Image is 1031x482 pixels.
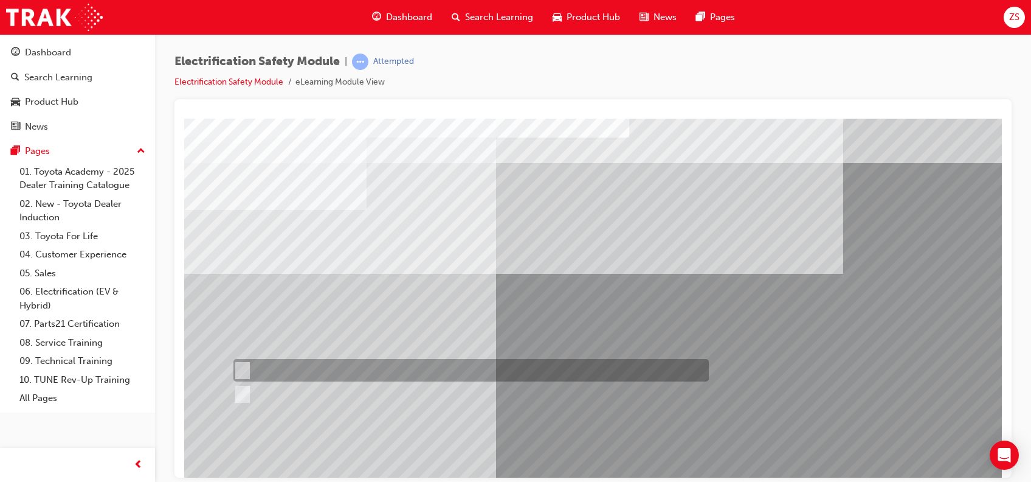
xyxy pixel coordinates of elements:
div: Product Hub [25,95,78,109]
span: Dashboard [386,10,432,24]
a: 06. Electrification (EV & Hybrid) [15,282,150,315]
a: 09. Technical Training [15,352,150,371]
span: Electrification Safety Module [174,55,340,69]
a: 07. Parts21 Certification [15,315,150,334]
span: guage-icon [11,47,20,58]
span: learningRecordVerb_ATTEMPT-icon [352,54,368,70]
div: Dashboard [25,46,71,60]
span: search-icon [452,10,460,25]
span: ZS [1009,10,1019,24]
a: Electrification Safety Module [174,77,283,87]
span: pages-icon [11,146,20,157]
button: ZS [1004,7,1025,28]
a: 10. TUNE Rev-Up Training [15,371,150,389]
a: News [5,116,150,138]
a: 03. Toyota For Life [15,227,150,246]
a: 02. New - Toyota Dealer Induction [15,195,150,227]
span: news-icon [640,10,649,25]
div: Pages [25,144,50,158]
span: News [653,10,677,24]
span: car-icon [11,97,20,108]
a: Search Learning [5,66,150,89]
span: Product Hub [567,10,620,24]
span: Pages [710,10,735,24]
a: 05. Sales [15,264,150,283]
a: 01. Toyota Academy - 2025 Dealer Training Catalogue [15,162,150,195]
div: Open Intercom Messenger [990,441,1019,470]
span: guage-icon [372,10,381,25]
span: news-icon [11,122,20,133]
button: DashboardSearch LearningProduct HubNews [5,39,150,140]
a: Product Hub [5,91,150,113]
div: News [25,120,48,134]
li: eLearning Module View [295,75,385,89]
span: prev-icon [134,458,143,473]
a: 08. Service Training [15,334,150,352]
button: Pages [5,140,150,162]
div: Search Learning [24,71,92,85]
a: news-iconNews [630,5,686,30]
span: Search Learning [465,10,533,24]
div: Attempted [373,56,414,68]
span: car-icon [553,10,562,25]
a: pages-iconPages [686,5,745,30]
a: 04. Customer Experience [15,245,150,264]
img: Trak [6,4,103,31]
span: up-icon [137,144,145,159]
a: All Pages [15,389,150,408]
a: car-iconProduct Hub [543,5,630,30]
span: search-icon [11,72,19,83]
a: Dashboard [5,41,150,64]
span: pages-icon [696,10,705,25]
a: guage-iconDashboard [362,5,442,30]
span: | [345,55,347,69]
a: search-iconSearch Learning [442,5,543,30]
